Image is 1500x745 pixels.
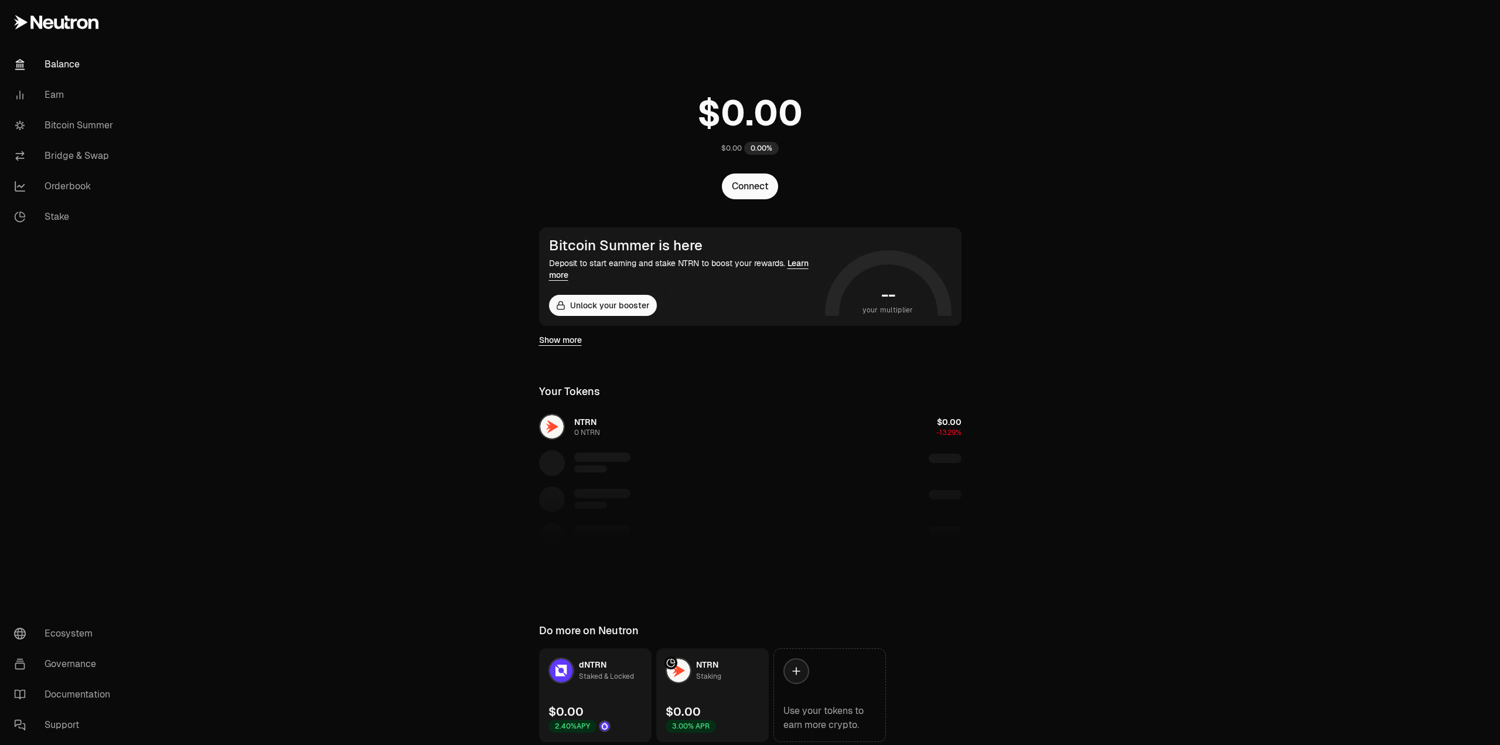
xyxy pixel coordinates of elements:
a: dNTRN LogodNTRNStaked & Locked$0.002.40%APYDrop [539,648,652,742]
a: Stake [5,202,127,232]
span: NTRN [696,659,718,670]
a: Support [5,710,127,740]
div: Your Tokens [539,383,600,400]
a: Bridge & Swap [5,141,127,171]
span: your multiplier [862,304,913,316]
a: NTRN LogoNTRNStaking$0.003.00% APR [656,648,769,742]
div: Use your tokens to earn more crypto. [783,704,876,732]
img: NTRN Logo [667,659,690,682]
a: Documentation [5,679,127,710]
span: dNTRN [579,659,606,670]
a: Show more [539,334,582,346]
div: 3.00% APR [666,720,716,733]
div: Bitcoin Summer is here [549,237,820,254]
img: Drop [600,722,609,731]
a: Balance [5,49,127,80]
img: dNTRN Logo [550,659,573,682]
a: Governance [5,649,127,679]
div: 0.00% [744,142,779,155]
a: Orderbook [5,171,127,202]
div: $0.00 [666,703,701,720]
button: Connect [722,174,778,199]
div: $0.00 [548,703,584,720]
a: Earn [5,80,127,110]
div: Do more on Neutron [539,622,639,639]
div: Staking [696,671,721,682]
a: Use your tokens to earn more crypto. [773,648,886,742]
div: $0.00 [721,144,742,153]
a: Ecosystem [5,618,127,649]
div: 2.40% APY [548,720,596,733]
div: Deposit to start earning and stake NTRN to boost your rewards. [549,257,820,281]
a: Bitcoin Summer [5,110,127,141]
button: Unlock your booster [549,295,657,316]
h1: -- [881,285,895,304]
div: Staked & Locked [579,671,634,682]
